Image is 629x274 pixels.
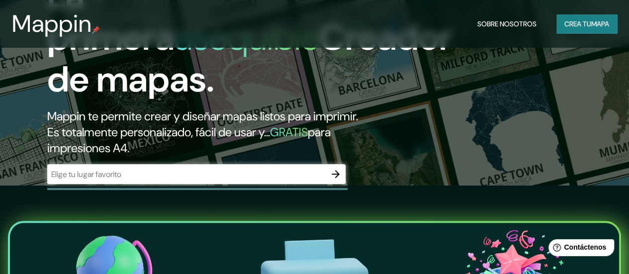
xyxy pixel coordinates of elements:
[12,8,92,39] font: Mappin
[556,14,617,33] button: Crea tumapa
[270,124,308,140] font: GRATIS
[47,108,358,124] font: Mappin te permite crear y diseñar mapas listos para imprimir.
[540,235,618,263] iframe: Lanzador de widgets de ayuda
[47,14,452,102] font: Creador de mapas.
[564,19,591,28] font: Crea tu
[47,124,331,156] font: para impresiones A4.
[591,19,609,28] font: mapa
[47,169,326,180] input: Elige tu lugar favorito
[477,19,537,28] font: Sobre nosotros
[473,14,540,33] button: Sobre nosotros
[92,26,100,34] img: pin de mapeo
[47,124,270,140] font: Es totalmente personalizado, fácil de usar y...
